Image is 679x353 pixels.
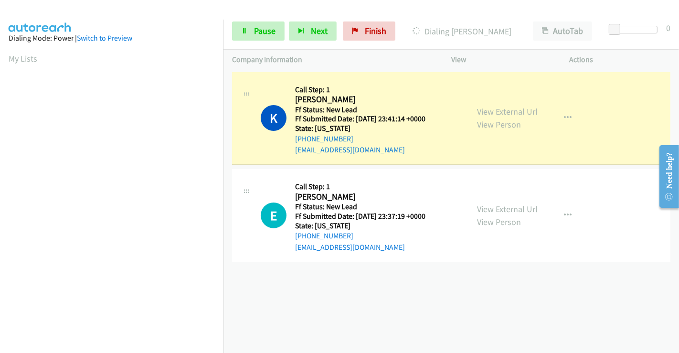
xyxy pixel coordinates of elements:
[261,105,286,131] h1: K
[295,231,353,240] a: [PHONE_NUMBER]
[570,54,671,65] p: Actions
[261,203,286,228] div: The call is yet to be attempted
[295,212,437,221] h5: Ff Submitted Date: [DATE] 23:37:19 +0000
[295,85,437,95] h5: Call Step: 1
[408,25,516,38] p: Dialing [PERSON_NAME]
[9,32,215,44] div: Dialing Mode: Power |
[295,114,437,124] h5: Ff Submitted Date: [DATE] 23:41:14 +0000
[295,134,353,143] a: [PHONE_NUMBER]
[451,54,552,65] p: View
[295,145,405,154] a: [EMAIL_ADDRESS][DOMAIN_NAME]
[295,243,405,252] a: [EMAIL_ADDRESS][DOMAIN_NAME]
[295,221,437,231] h5: State: [US_STATE]
[295,124,437,133] h5: State: [US_STATE]
[477,203,538,214] a: View External Url
[9,53,37,64] a: My Lists
[295,94,437,105] h2: [PERSON_NAME]
[311,25,328,36] span: Next
[261,203,286,228] h1: E
[295,182,437,192] h5: Call Step: 1
[232,21,285,41] a: Pause
[343,21,395,41] a: Finish
[477,106,538,117] a: View External Url
[477,216,521,227] a: View Person
[295,202,437,212] h5: Ff Status: New Lead
[254,25,276,36] span: Pause
[365,25,386,36] span: Finish
[232,54,434,65] p: Company Information
[289,21,337,41] button: Next
[295,105,437,115] h5: Ff Status: New Lead
[652,139,679,214] iframe: Resource Center
[295,192,437,203] h2: [PERSON_NAME]
[533,21,592,41] button: AutoTab
[77,33,132,43] a: Switch to Preview
[666,21,670,34] div: 0
[477,119,521,130] a: View Person
[614,26,658,33] div: Delay between calls (in seconds)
